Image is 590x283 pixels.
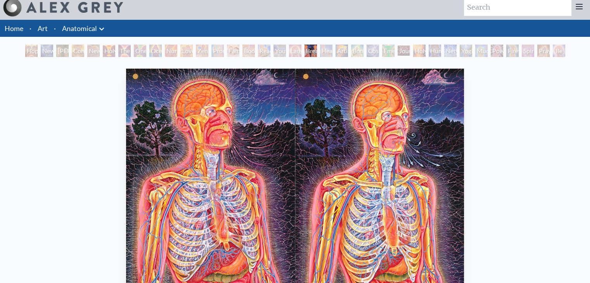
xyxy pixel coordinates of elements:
div: Firewalking [506,45,519,57]
div: New Man [DEMOGRAPHIC_DATA]: [DEMOGRAPHIC_DATA] Mind [41,45,53,57]
div: Yogi & the Möbius Sphere [460,45,472,57]
div: Love Circuit [180,45,193,57]
div: Emerald Grail [382,45,394,57]
div: Contemplation [72,45,84,57]
div: Boo-boo [242,45,255,57]
div: One Taste [134,45,146,57]
div: Nursing [165,45,177,57]
li: · [26,20,35,37]
a: Home [5,24,23,33]
div: Healing [320,45,332,57]
div: Power to the Peaceful [491,45,503,57]
div: Promise [211,45,224,57]
a: Art [38,23,48,34]
div: Cosmic Lovers [367,45,379,57]
div: Ocean of Love Bliss [149,45,162,57]
li: · [51,20,59,37]
div: Family [227,45,239,57]
div: Laughing Man [289,45,301,57]
div: Holy Grail [103,45,115,57]
div: Hope [25,45,38,57]
div: Mudra [475,45,488,57]
div: Reading [258,45,270,57]
div: Journey of the Wounded Healer [398,45,410,57]
div: Human Geometry [429,45,441,57]
div: The Kiss [118,45,131,57]
div: [PERSON_NAME] & Eve [56,45,69,57]
div: Holy Fire [413,45,426,57]
div: Artist's Hand [336,45,348,57]
div: Be a Good Human Being [553,45,565,57]
div: Breathing [305,45,317,57]
div: Zena Lotus [196,45,208,57]
div: Spirit Animates the Flesh [522,45,534,57]
div: Young & Old [273,45,286,57]
a: Anatomical [62,23,97,34]
div: Networks [444,45,457,57]
div: Bond [351,45,363,57]
div: New Man New Woman [87,45,100,57]
div: Praying Hands [537,45,550,57]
